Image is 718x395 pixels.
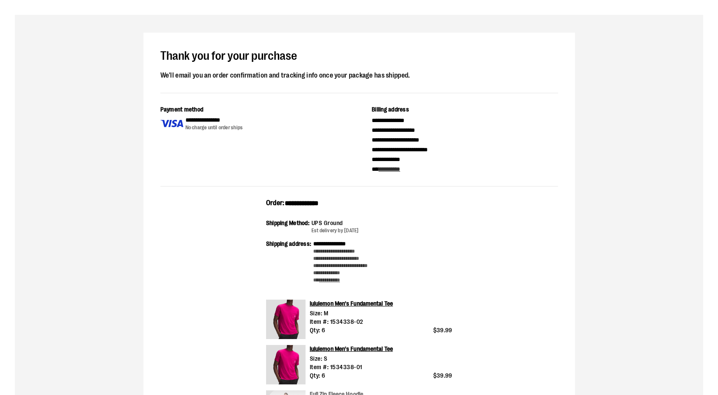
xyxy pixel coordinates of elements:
span: Qty: 6 [310,326,325,335]
span: Size: M [310,310,328,317]
div: Shipping Method: [266,219,311,234]
img: OTF lululemon Mens The Fundamental T Wild Berry [266,345,306,384]
span: Qty: 6 [310,371,325,380]
a: lululemon Men's Fundamental Tee [310,345,393,352]
img: Payment type icon [160,116,183,131]
h1: Thank you for your purchase [160,50,558,63]
span: Est delivery by [DATE] [311,228,359,234]
div: Item #: 1534338-02 [310,309,452,326]
span: Size: S [310,355,328,362]
div: UPS Ground [311,219,359,227]
div: Item #: 1534338-01 [310,354,452,371]
div: No charge until order ships [185,124,244,131]
div: Shipping address: [266,239,313,284]
span: $39.99 [433,327,452,334]
div: Billing address [372,105,558,116]
div: Payment method [160,105,347,116]
a: lululemon Men's Fundamental Tee [310,300,393,307]
div: We'll email you an order confirmation and tracking info once your package has shipped. [160,70,558,81]
div: Order: [266,198,452,214]
img: OTF lululemon Mens The Fundamental T Wild Berry [266,300,306,339]
span: $39.99 [433,372,452,379]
